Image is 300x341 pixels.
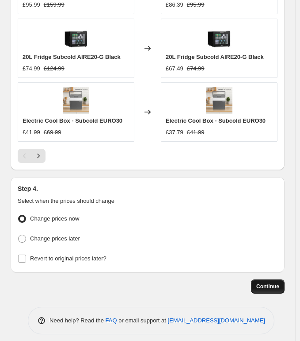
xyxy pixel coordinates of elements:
img: Subcold_Aire20G_Tabletop_Mini_Fridge_Black_80x.jpg [206,23,232,50]
div: £95.99 [23,0,40,9]
span: Need help? Read the [49,317,106,324]
span: Change prices now [30,215,79,222]
img: Subcold_Aire20G_Tabletop_Mini_Fridge_Black_80x.jpg [63,23,89,50]
span: Change prices later [30,235,80,242]
span: or email support at [117,317,168,324]
strike: £69.99 [44,128,61,137]
div: £86.39 [166,0,183,9]
a: FAQ [106,317,117,324]
div: £67.49 [166,64,183,73]
span: Continue [256,283,279,290]
img: Subcold_Euro30_Cool_Box_28L_Grey_3_80x.jpg [206,87,232,114]
span: Revert to original prices later? [30,255,106,262]
img: Subcold_Euro30_Cool_Box_28L_Grey_3_80x.jpg [63,87,89,114]
span: Electric Cool Box - Subcold EURO30 [23,117,122,124]
strike: £95.99 [187,0,205,9]
strike: £159.99 [44,0,65,9]
div: £37.79 [166,128,183,137]
strike: £41.99 [187,128,205,137]
h2: Step 4. [18,184,277,193]
button: Continue [251,279,285,294]
span: 20L Fridge Subcold AIRE20-G Black [23,54,121,60]
div: £74.99 [23,64,40,73]
div: £41.99 [23,128,40,137]
strike: £124.99 [44,64,65,73]
a: [EMAIL_ADDRESS][DOMAIN_NAME] [168,317,265,324]
strike: £74.99 [187,64,205,73]
p: Select when the prices should change [18,197,277,205]
nav: Pagination [18,149,46,163]
button: Next [31,149,46,163]
span: Electric Cool Box - Subcold EURO30 [166,117,266,124]
span: 20L Fridge Subcold AIRE20-G Black [166,54,264,60]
